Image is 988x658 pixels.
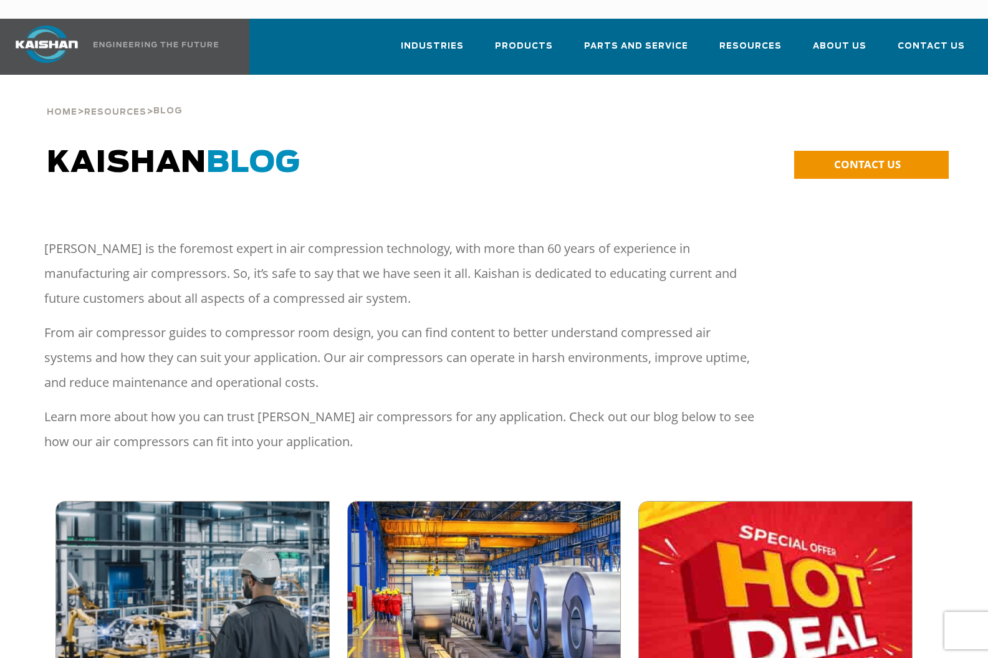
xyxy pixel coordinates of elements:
a: Parts and Service [584,30,688,72]
a: Home [47,106,77,117]
a: Contact Us [898,30,965,72]
div: > > [47,75,183,122]
a: Resources [84,106,146,117]
p: Learn more about how you can trust [PERSON_NAME] air compressors for any application. Check out o... [44,404,757,454]
a: CONTACT US [794,151,949,179]
span: Contact Us [898,39,965,54]
span: About Us [813,39,866,54]
span: Industries [401,39,464,54]
a: About Us [813,30,866,72]
span: CONTACT US [834,157,901,171]
span: BLOG [206,148,300,178]
p: [PERSON_NAME] is the foremost expert in air compression technology, with more than 60 years of ex... [44,236,757,311]
p: From air compressor guides to compressor room design, you can find content to better understand c... [44,320,757,395]
span: Blog [153,107,183,115]
span: Parts and Service [584,39,688,54]
a: Industries [401,30,464,72]
span: Home [47,108,77,117]
a: Resources [719,30,782,72]
a: Products [495,30,553,72]
span: Products [495,39,553,54]
h1: Kaishan [47,146,714,181]
span: Resources [719,39,782,54]
span: Resources [84,108,146,117]
img: Engineering the future [94,42,218,47]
